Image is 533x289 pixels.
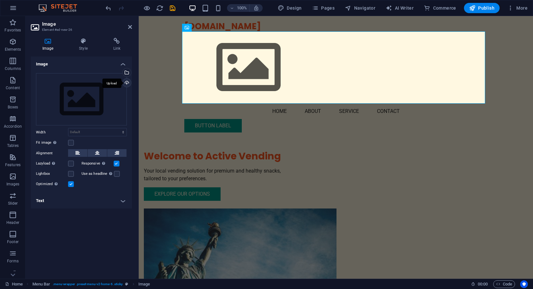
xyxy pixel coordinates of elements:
p: Tables [7,143,19,148]
i: Undo: Add element (Ctrl+Z) [105,4,112,12]
button: undo [104,4,112,12]
button: Code [493,280,515,288]
button: reload [156,4,163,12]
p: Columns [5,66,21,71]
nav: breadcrumb [32,280,150,288]
h4: Image [31,56,132,68]
div: Design (Ctrl+Alt+Y) [275,3,304,13]
button: Usercentrics [520,280,528,288]
span: AI Writer [386,5,414,11]
h6: 100% [237,4,247,12]
button: Design [275,3,304,13]
p: Favorites [4,28,21,33]
p: Forms [7,259,19,264]
label: Alignment [36,149,68,157]
i: Save (Ctrl+S) [169,4,176,12]
p: Accordion [4,124,22,129]
button: More [505,3,530,13]
h2: Image [42,21,132,27]
h3: Element #ed-new-26 [42,27,119,33]
p: Content [6,85,20,90]
label: Lightbox [36,170,68,178]
p: Header [6,220,19,225]
img: Editor Logo [37,4,85,12]
p: Elements [5,47,21,52]
label: Optimized [36,180,68,188]
span: Commerce [424,5,456,11]
button: AI Writer [383,3,416,13]
p: Footer [7,239,19,244]
span: Pages [312,5,335,11]
span: Navigator [345,5,375,11]
h4: Link [102,38,132,51]
button: Publish [464,3,500,13]
h4: Text [31,193,132,208]
label: Width [36,131,68,134]
span: Publish [469,5,494,11]
label: Responsive [82,160,114,167]
button: save [169,4,176,12]
i: This element is a customizable preset [125,282,128,286]
label: Use as headline [82,170,114,178]
a: Upload [122,78,131,87]
p: Boxes [8,105,18,110]
p: Slider [8,201,18,206]
span: . menu-wrapper .preset-menu-v2-home-6 .sticky [53,280,123,288]
div: Select files from the file manager, stock photos, or upload file(s) [36,73,127,126]
h4: Image [31,38,67,51]
span: Code [496,280,512,288]
p: Images [6,182,20,187]
button: 100% [227,4,250,12]
h4: Style [67,38,101,51]
h6: Session time [471,280,488,288]
span: Click to select. Double-click to edit [32,280,50,288]
label: Lazyload [36,160,68,167]
button: Commerce [421,3,459,13]
span: More [507,5,528,11]
i: On resize automatically adjust zoom level to fit chosen device. [253,5,259,11]
a: Click to cancel selection. Double-click to open Pages [5,280,23,288]
button: Navigator [342,3,378,13]
p: Features [5,162,21,167]
span: Click to select. Double-click to edit [138,280,150,288]
span: 00 00 [478,280,488,288]
label: Fit image [36,139,68,147]
span: Design [278,5,302,11]
button: Pages [310,3,337,13]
